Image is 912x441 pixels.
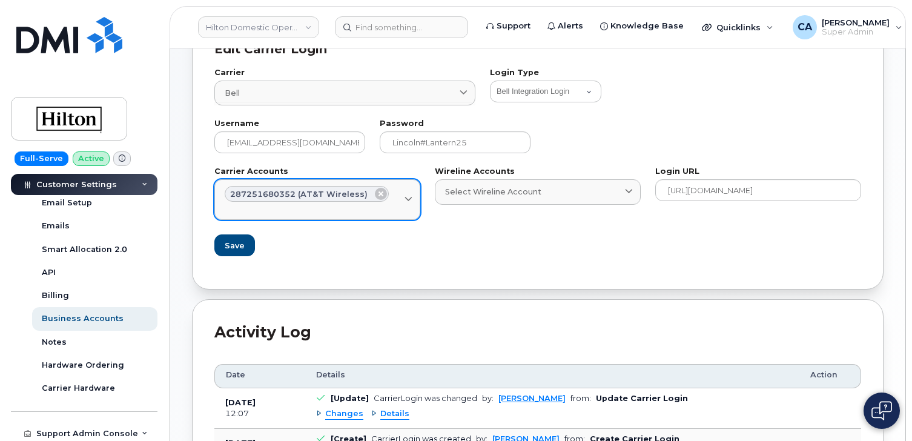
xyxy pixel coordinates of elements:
[822,27,890,37] span: Super Admin
[539,14,592,38] a: Alerts
[799,364,861,388] th: Action
[693,15,782,39] div: Quicklinks
[214,234,255,256] button: Save
[596,394,688,403] b: Update Carrier Login
[478,14,539,38] a: Support
[592,14,692,38] a: Knowledge Base
[497,20,530,32] span: Support
[214,322,861,343] div: Activity Log
[316,370,345,380] span: Details
[325,408,363,420] span: Changes
[335,16,468,38] input: Find something...
[490,69,861,77] label: Login Type
[822,18,890,27] span: [PERSON_NAME]
[214,120,365,128] label: Username
[716,22,761,32] span: Quicklinks
[374,394,477,403] div: CarrierLogin was changed
[225,398,256,407] b: [DATE]
[610,20,684,32] span: Knowledge Base
[435,168,641,176] label: Wireline Accounts
[230,188,368,200] span: 287251680352 (AT&T Wireless)
[498,394,566,403] a: [PERSON_NAME]
[482,394,494,403] span: by:
[871,401,892,420] img: Open chat
[445,186,541,197] span: Select Wireline Account
[225,240,245,251] span: Save
[214,41,861,58] div: Edit Carrier Login
[380,408,409,420] span: Details
[655,168,861,176] label: Login URL
[214,81,475,105] a: Bell
[225,408,294,419] div: 12:07
[558,20,583,32] span: Alerts
[331,394,369,403] b: [Update]
[798,20,812,35] span: CA
[214,168,420,176] label: Carrier Accounts
[225,202,315,213] span: Select Carrier Account
[784,15,911,39] div: Carl Ausdenmoore
[214,179,420,220] a: 287251680352 (AT&T Wireless)Select Carrier Account
[214,69,475,77] label: Carrier
[225,87,240,99] span: Bell
[435,179,641,204] a: Select Wireline Account
[198,16,319,38] a: Hilton Domestic Operating Company Inc
[226,370,245,380] span: Date
[380,120,530,128] label: Password
[570,394,591,403] span: from:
